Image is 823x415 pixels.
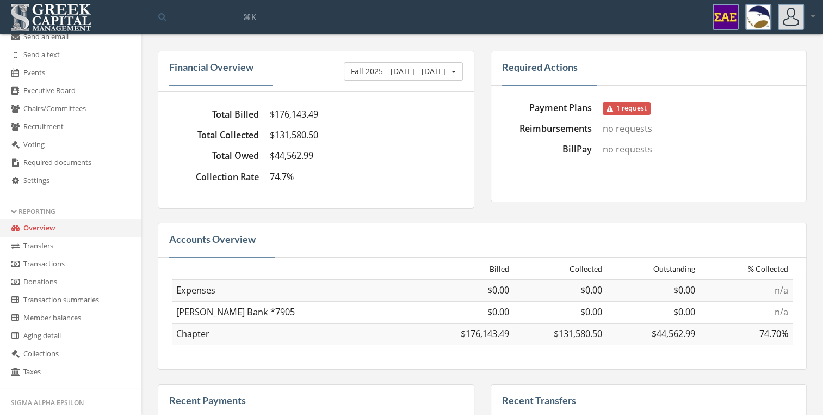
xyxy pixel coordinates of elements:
[502,394,576,406] a: Recent Transfers
[391,66,445,76] span: [DATE] - [DATE]
[603,102,651,114] a: 1 request
[420,259,513,279] th: Billed
[603,123,652,135] a: no requests
[700,259,793,279] th: % Collected
[775,284,788,296] span: n/a
[580,284,602,296] span: $0.00
[461,328,509,340] span: $176,143.49
[270,129,318,141] span: $131,580.50
[487,284,509,296] span: $0.00
[505,123,592,135] dt: Reimbursements
[759,328,788,340] span: 74.70%
[169,62,253,74] h4: Financial Overview
[673,306,695,318] span: $0.00
[607,259,700,279] th: Outstanding
[505,102,592,114] dt: Payment Plans
[775,306,788,318] span: n/a
[172,324,420,345] td: Chapter
[580,306,602,318] span: $0.00
[172,108,259,121] dt: Total Billed
[172,150,259,162] dt: Total Owed
[172,302,420,324] td: [PERSON_NAME] Bank *7905
[172,171,259,184] dt: Collection Rate
[344,62,463,81] button: Fall 2025[DATE] - [DATE]
[172,129,259,142] dt: Total Collected
[351,66,445,76] span: Fall 2025
[11,207,131,216] div: Reporting
[554,328,602,340] span: $131,580.50
[487,306,509,318] span: $0.00
[505,143,592,156] dt: BillPay
[169,234,256,246] h4: Accounts Overview
[270,171,294,183] span: 74.7%
[270,108,318,120] span: $176,143.49
[513,259,607,279] th: Collected
[616,104,647,113] span: 1 request
[243,11,256,22] span: ⌘K
[172,279,420,302] td: Expenses
[603,143,652,155] a: no requests
[169,394,246,406] a: Recent Payments
[502,62,578,74] h4: Required Actions
[652,328,695,340] span: $44,562.99
[270,150,313,162] span: $44,562.99
[673,284,695,296] span: $0.00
